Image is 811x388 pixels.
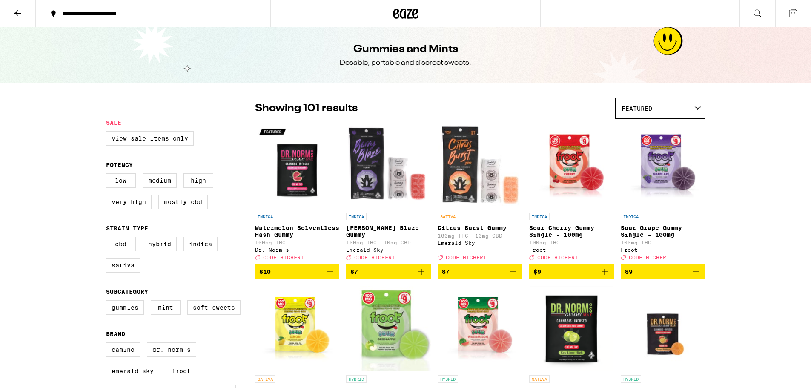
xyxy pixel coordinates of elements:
[346,123,431,264] a: Open page for Berry Blaze Gummy from Emerald Sky
[350,268,358,275] span: $7
[255,224,340,238] p: Watermelon Solventless Hash Gummy
[263,255,304,260] span: CODE HIGHFRI
[438,233,522,239] p: 100mg THC: 10mg CBD
[143,237,177,251] label: Hybrid
[621,224,705,238] p: Sour Grape Gummy Single - 100mg
[340,58,471,68] div: Dosable, portable and discreet sweets.
[106,173,136,188] label: Low
[353,42,458,57] h1: Gummies and Mints
[529,247,614,253] div: Froot
[106,364,159,378] label: Emerald Sky
[106,119,121,126] legend: Sale
[255,123,340,208] img: Dr. Norm's - Watermelon Solventless Hash Gummy
[106,237,136,251] label: CBD
[621,123,705,208] img: Froot - Sour Grape Gummy Single - 100mg
[106,225,148,232] legend: Strain Type
[529,123,614,208] img: Froot - Sour Cherry Gummy Single - 100mg
[622,105,652,112] span: Featured
[346,375,367,383] p: HYBRID
[255,286,340,371] img: Froot - Sour Lemon Gummy Single - 100mg
[106,258,140,273] label: Sativa
[106,288,148,295] legend: Subcategory
[621,240,705,245] p: 100mg THC
[255,101,358,116] p: Showing 101 results
[438,240,522,246] div: Emerald Sky
[143,173,177,188] label: Medium
[625,268,633,275] span: $9
[166,364,196,378] label: Froot
[346,213,367,220] p: INDICA
[621,247,705,253] div: Froot
[438,224,522,231] p: Citrus Burst Gummy
[346,224,431,238] p: [PERSON_NAME] Blaze Gummy
[533,268,541,275] span: $9
[183,237,218,251] label: Indica
[187,300,241,315] label: Soft Sweets
[629,255,670,260] span: CODE HIGHFRI
[530,286,613,371] img: Dr. Norm's - Key Lime High Solventless Hash Gummy
[621,375,641,383] p: HYBRID
[438,286,522,371] img: Froot - Sour Watermelon Gummy Single - 100mg
[529,264,614,279] button: Add to bag
[346,247,431,253] div: Emerald Sky
[621,286,705,371] img: Dr. Norm's - Mango Madness Solventless Hash Gummy
[442,268,450,275] span: $7
[346,286,431,371] img: Froot - Sour Green Apple Gummy Single - 100mg
[106,342,140,357] label: Camino
[438,123,522,264] a: Open page for Citrus Burst Gummy from Emerald Sky
[438,213,458,220] p: SATIVA
[255,123,340,264] a: Open page for Watermelon Solventless Hash Gummy from Dr. Norm's
[346,123,431,208] img: Emerald Sky - Berry Blaze Gummy
[147,342,196,357] label: Dr. Norm's
[255,213,275,220] p: INDICA
[158,195,208,209] label: Mostly CBD
[529,224,614,238] p: Sour Cherry Gummy Single - 100mg
[255,247,340,253] div: Dr. Norm's
[259,268,271,275] span: $10
[106,331,125,337] legend: Brand
[255,264,340,279] button: Add to bag
[529,375,550,383] p: SATIVA
[529,123,614,264] a: Open page for Sour Cherry Gummy Single - 100mg from Froot
[621,264,705,279] button: Add to bag
[346,264,431,279] button: Add to bag
[529,240,614,245] p: 100mg THC
[106,300,144,315] label: Gummies
[537,255,578,260] span: CODE HIGHFRI
[446,255,487,260] span: CODE HIGHFRI
[255,375,275,383] p: SATIVA
[106,161,133,168] legend: Potency
[621,213,641,220] p: INDICA
[255,240,340,245] p: 100mg THC
[438,123,522,208] img: Emerald Sky - Citrus Burst Gummy
[438,375,458,383] p: HYBRID
[529,213,550,220] p: INDICA
[106,131,194,146] label: View Sale Items Only
[346,240,431,245] p: 100mg THC: 10mg CBD
[151,300,181,315] label: Mint
[354,255,395,260] span: CODE HIGHFRI
[621,123,705,264] a: Open page for Sour Grape Gummy Single - 100mg from Froot
[438,264,522,279] button: Add to bag
[183,173,213,188] label: High
[106,195,152,209] label: Very High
